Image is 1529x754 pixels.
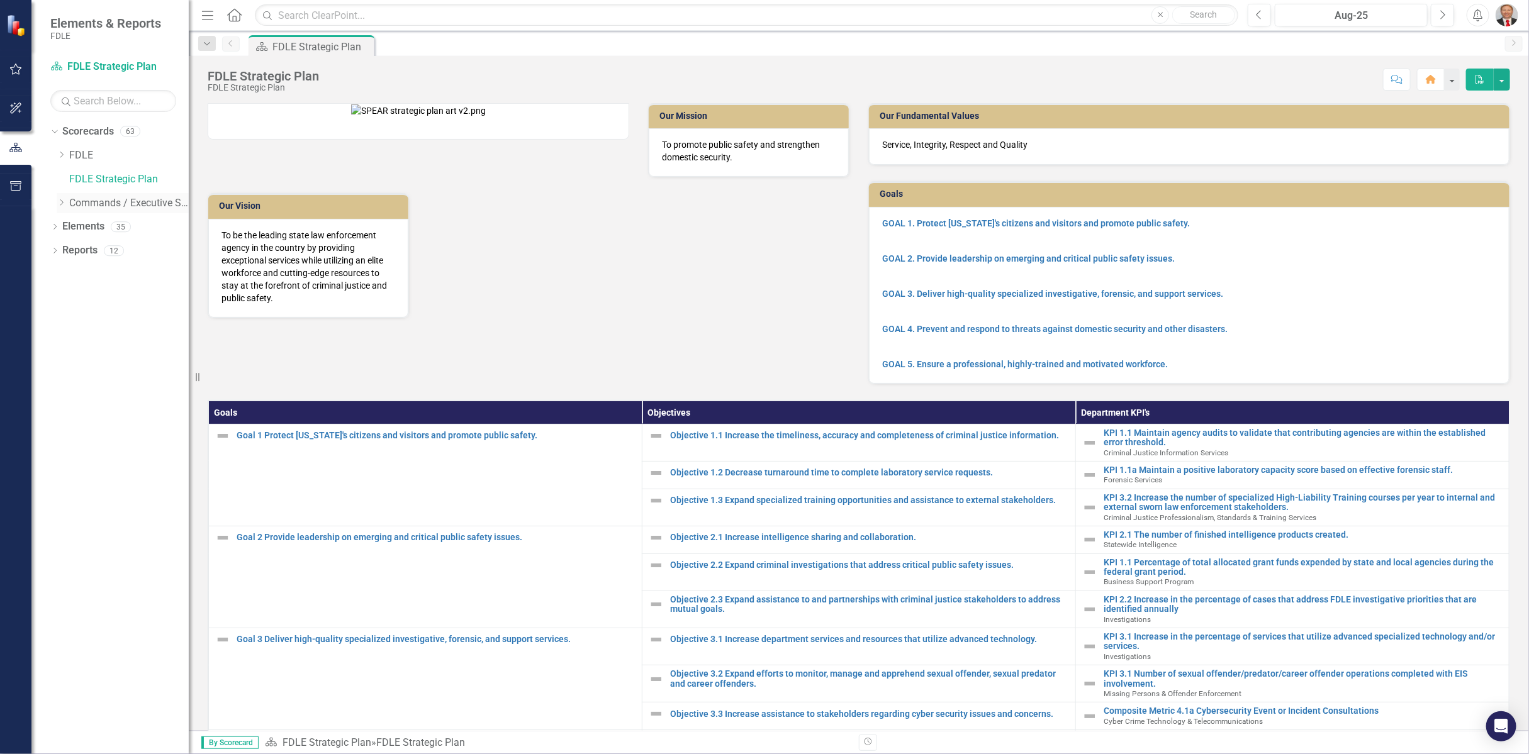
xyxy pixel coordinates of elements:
[1082,602,1097,617] img: Not Defined
[104,245,124,256] div: 12
[1104,558,1503,577] a: KPI 1.1 Percentage of total allocated grant funds expended by state and local agencies during the...
[215,428,230,443] img: Not Defined
[283,736,371,748] a: FDLE Strategic Plan
[1104,577,1194,586] span: Business Support Program
[6,14,28,36] img: ClearPoint Strategy
[882,324,1228,334] a: GOAL 4. Prevent and respond to threats against domestic security and other disasters.
[670,709,1069,719] a: Objective 3.3 Increase assistance to stakeholders regarding cyber security issues and concerns.
[69,196,189,211] a: Commands / Executive Support Branch
[662,138,836,164] p: To promote public safety and strengthen domestic security.
[1104,595,1503,614] a: KPI 2.2 Increase in the percentage of cases that address FDLE investigative priorities that are i...
[1104,669,1503,689] a: KPI 3.1 Number of sexual offender/predator/career offender operations completed with EIS involvem...
[111,221,131,232] div: 35
[670,669,1069,689] a: Objective 3.2 Expand efforts to monitor, manage and apprehend sexual offender, sexual predator an...
[1104,706,1503,716] a: Composite Metric 4.1a Cybersecurity Event or Incident Consultations
[670,431,1069,440] a: Objective 1.1 Increase the timeliness, accuracy and completeness of criminal justice information.
[1104,448,1228,457] span: Criminal Justice Information Services
[1104,717,1263,726] span: Cyber Crime Technology & Telecommunications
[1104,428,1503,448] a: KPI 1.1 Maintain agency audits to validate that contributing agencies are within the established ...
[649,428,664,443] img: Not Defined
[1104,465,1503,475] a: KPI 1.1a Maintain a positive laboratory capacity score based on effective forensic staff.
[882,253,1175,263] a: GOAL 2. Provide leadership on emerging and critical public safety issues.
[62,219,104,234] a: Elements
[219,201,402,211] h3: Our Vision
[1486,711,1516,741] div: Open Intercom Messenger
[69,148,189,163] a: FDLE
[265,736,849,750] div: »
[1104,540,1177,549] span: Statewide Intelligence
[1275,4,1428,26] button: Aug-25
[50,16,161,31] span: Elements & Reports
[649,597,664,612] img: Not Defined
[649,465,664,480] img: Not Defined
[208,69,319,83] div: FDLE Strategic Plan
[50,90,176,112] input: Search Below...
[221,229,395,304] p: To be the leading state law enforcement agency in the country by providing exceptional services w...
[1082,565,1097,580] img: Not Defined
[1104,530,1503,540] a: KPI 2.1 The number of finished intelligence products created.
[649,530,664,545] img: Not Defined
[1082,676,1097,691] img: Not Defined
[1082,532,1097,547] img: Not Defined
[50,31,161,41] small: FDLE
[882,359,1168,369] a: GOAL 5. Ensure a professional, highly-trained and motivated workforce.
[1279,8,1423,23] div: Aug-25
[880,111,1503,121] h3: Our Fundamental Values
[659,111,843,121] h3: Our Mission
[1076,489,1509,526] td: Double-Click to Edit Right Click for Context Menu
[649,672,664,687] img: Not Defined
[649,493,664,508] img: Not Defined
[351,104,486,117] img: SPEAR strategic plan art v2.png
[62,125,114,139] a: Scorecards
[670,560,1069,570] a: Objective 2.2 Expand criminal investigations that address critical public safety issues.
[1082,500,1097,515] img: Not Defined
[1082,467,1097,482] img: Not Defined
[1082,709,1097,724] img: Not Defined
[1104,689,1241,698] span: Missing Persons & Offender Enforcement
[1104,652,1151,661] span: Investigations
[670,533,1069,542] a: Objective 2.1 Increase intelligence sharing and collaboration.
[670,595,1069,614] a: Objective 2.3 Expand assistance to and partnerships with criminal justice stakeholders to address...
[237,431,636,440] a: Goal 1 Protect [US_STATE]'s citizens and visitors and promote public safety.
[1104,475,1162,484] span: Forensic Services
[62,243,98,258] a: Reports
[1104,632,1503,651] a: KPI 3.1 Increase in the percentage of services that utilize advanced specialized technology and/o...
[255,4,1238,26] input: Search ClearPoint...
[1104,615,1151,624] span: Investigations
[272,39,371,55] div: FDLE Strategic Plan
[1082,435,1097,450] img: Not Defined
[649,632,664,647] img: Not Defined
[50,60,176,74] a: FDLE Strategic Plan
[882,289,1223,299] a: GOAL 3. Deliver high-quality specialized investigative, forensic, and support services.
[237,635,636,644] a: Goal 3 Deliver high-quality specialized investigative, forensic, and support services.
[208,83,319,92] div: FDLE Strategic Plan
[880,189,1503,199] h3: Goals
[1104,493,1503,513] a: KPI 3.2 Increase the number of specialized High-Liability Training courses per year to internal a...
[882,218,1190,228] a: GOAL 1. Protect [US_STATE]'s citizens and visitors and promote public safety.
[215,632,230,647] img: Not Defined
[1496,4,1518,26] img: Brett Kirkland
[670,496,1069,505] a: Objective 1.3 Expand specialized training opportunities and assistance to external stakeholders.
[237,533,636,542] a: Goal 2 Provide leadership on emerging and critical public safety issues.
[1190,9,1218,19] span: Search
[670,635,1069,644] a: Objective 3.1 Increase department services and resources that utilize advanced technology.
[882,138,1496,151] p: Service, Integrity, Respect and Quality
[215,530,230,545] img: Not Defined
[1172,6,1235,24] button: Search
[649,558,664,573] img: Not Defined
[1104,513,1316,522] span: Criminal Justice Professionalism, Standards & Training Services
[69,172,189,187] a: FDLE Strategic Plan
[1082,639,1097,654] img: Not Defined
[201,736,259,749] span: By Scorecard
[120,126,140,137] div: 63
[376,736,465,748] div: FDLE Strategic Plan
[670,468,1069,477] a: Objective 1.2 Decrease turnaround time to complete laboratory service requests.
[649,706,664,721] img: Not Defined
